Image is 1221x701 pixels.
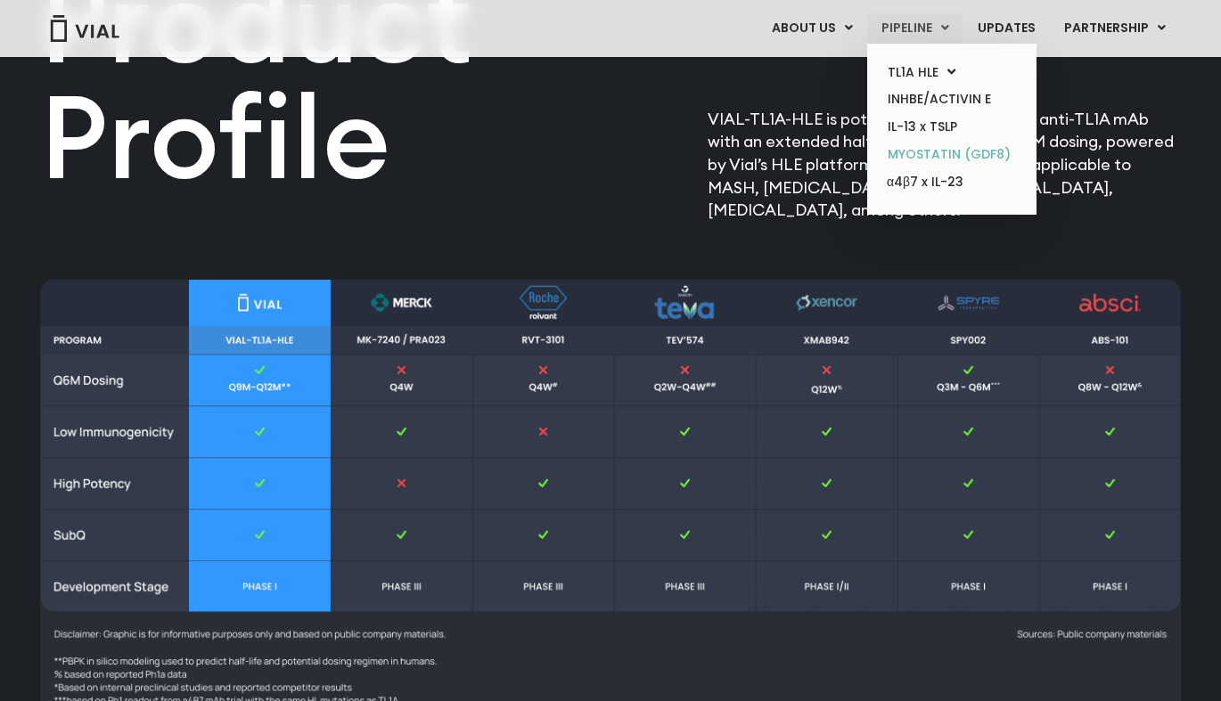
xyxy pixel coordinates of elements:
p: VIAL-TL1A-HLE is potentially a best-in-class anti-TL1A mAb with an extended half-life to support ... [708,108,1181,223]
a: IL-13 x TSLP [873,113,1029,141]
a: PIPELINEMenu Toggle [867,13,963,44]
a: MYOSTATIN (GDF8) [873,141,1029,168]
a: PARTNERSHIPMenu Toggle [1050,13,1180,44]
a: TL1A HLEMenu Toggle [873,59,1029,86]
a: ABOUT USMenu Toggle [758,13,866,44]
a: INHBE/ACTIVIN E [873,86,1029,113]
a: α4β7 x IL-23 [873,168,1029,197]
a: UPDATES [963,13,1049,44]
img: Vial Logo [49,15,120,42]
